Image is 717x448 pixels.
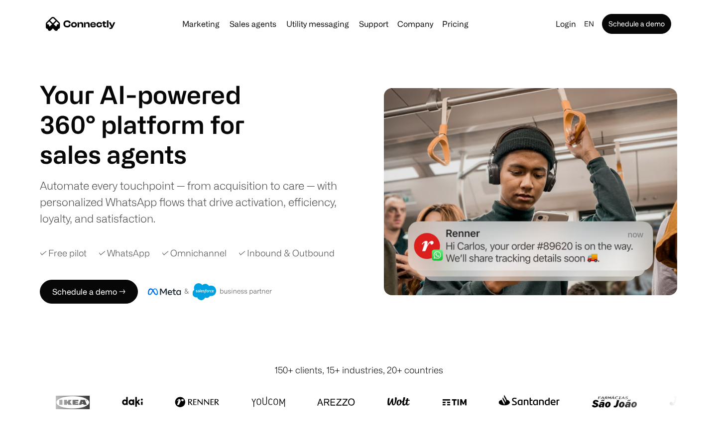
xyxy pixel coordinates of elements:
[355,20,392,28] a: Support
[397,17,433,31] div: Company
[40,246,87,260] div: ✓ Free pilot
[10,430,60,445] aside: Language selected: English
[20,431,60,445] ul: Language list
[226,20,280,28] a: Sales agents
[40,177,354,226] div: Automate every touchpoint — from acquisition to care — with personalized WhatsApp flows that driv...
[438,20,473,28] a: Pricing
[148,283,272,300] img: Meta and Salesforce business partner badge.
[178,20,224,28] a: Marketing
[40,80,269,139] h1: Your AI-powered 360° platform for
[162,246,227,260] div: ✓ Omnichannel
[40,280,138,304] a: Schedule a demo →
[99,246,150,260] div: ✓ WhatsApp
[282,20,353,28] a: Utility messaging
[274,363,443,377] div: 150+ clients, 15+ industries, 20+ countries
[552,17,580,31] a: Login
[602,14,671,34] a: Schedule a demo
[239,246,335,260] div: ✓ Inbound & Outbound
[40,139,269,169] h1: sales agents
[584,17,594,31] div: en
